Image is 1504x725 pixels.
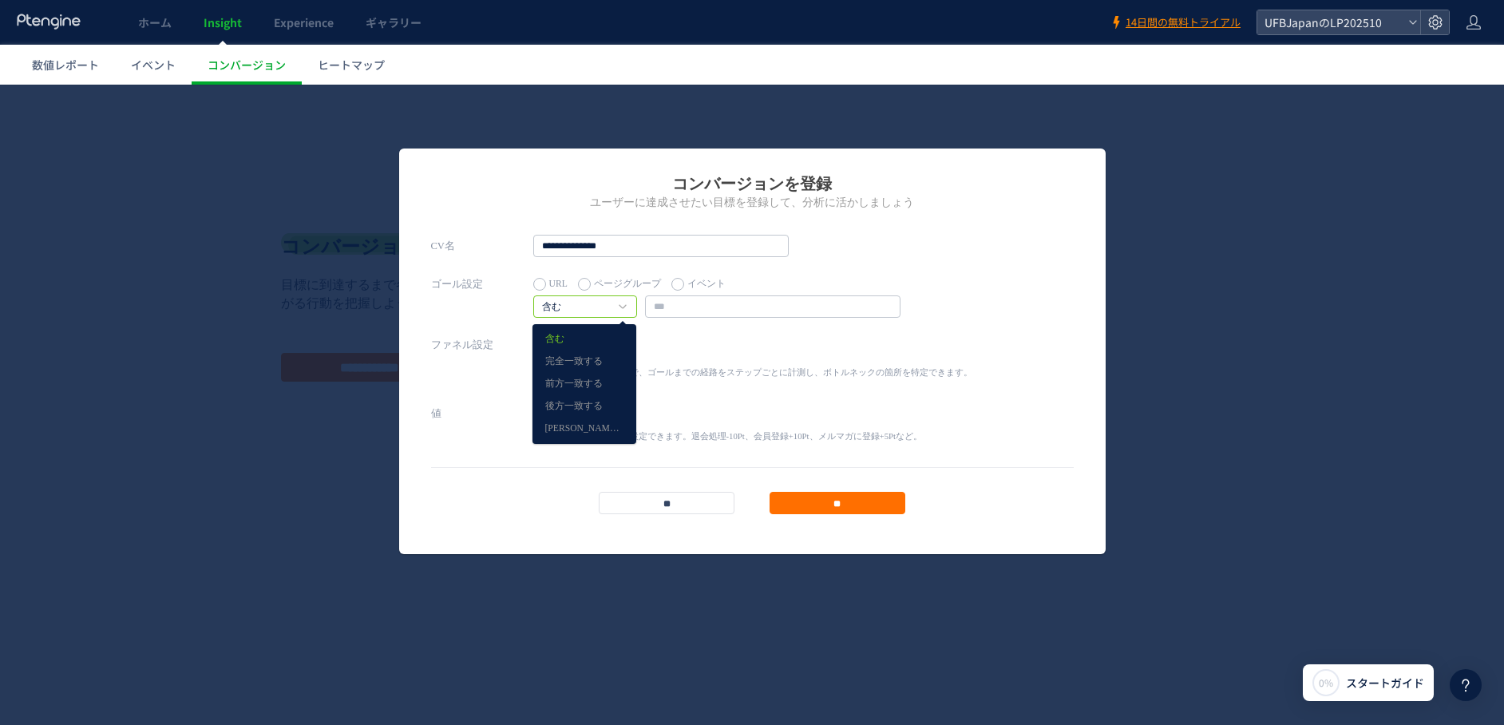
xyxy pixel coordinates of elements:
[431,88,1074,110] h1: コンバージョンを登録
[1260,10,1402,34] span: UFBJapanのLP202510
[545,267,623,287] a: 完全一致する
[366,14,422,30] span: ギャラリー
[431,249,533,271] label: ファネル設定
[533,282,972,294] p: ファネルを設定することで、ゴールまでの経路をステップごとに計測し、ボトルネックの箇所を特定できます。
[1346,675,1424,691] span: スタートガイド
[542,216,611,230] a: 含む
[204,14,242,30] span: Insight
[1319,675,1333,689] span: 0%
[578,188,661,211] label: ページグループ
[533,346,922,358] p: コンバージョンに価値を設定できます。退会処理-10Pt、会員登録+10Pt、メルマガに登録+5Ptなど。
[1110,15,1241,30] a: 14日間の無料トライアル
[318,57,385,73] span: ヒートマップ
[32,57,99,73] span: 数値レポート
[138,14,172,30] span: ホーム
[274,14,334,30] span: Experience
[1126,15,1241,30] span: 14日間の無料トライアル
[431,318,533,340] label: 値
[545,311,623,332] a: 後方一致する
[545,289,623,310] a: 前方一致する
[431,110,1074,126] h2: ユーザーに達成させたい目標を登録して、分析に活かしましょう
[131,57,176,73] span: イベント
[545,334,623,355] a: 正規表現
[533,188,568,211] label: URL
[208,57,286,73] span: コンバージョン
[431,150,533,172] label: CV名
[671,188,726,211] label: イベント
[545,244,623,265] a: 含む
[431,188,533,211] label: ゴール設定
